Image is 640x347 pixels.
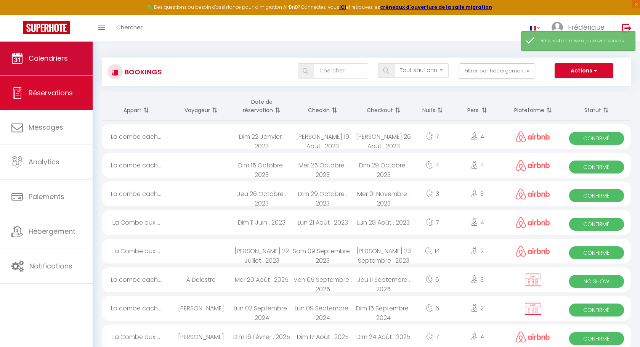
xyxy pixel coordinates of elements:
[314,63,368,79] input: Chercher
[451,92,504,120] th: Sort by people
[555,63,613,79] button: Actions
[541,37,627,45] div: Réservation mise à jour avec succès
[29,157,59,167] span: Analytics
[23,21,70,34] img: Super Booking
[102,92,170,120] th: Sort by rentals
[123,63,162,80] h3: Bookings
[29,53,68,63] span: Calendriers
[6,3,29,26] button: Ouvrir le widget de chat LiveChat
[568,22,605,32] span: Frédérique
[459,63,535,79] button: Filtrer par hébergement
[339,4,346,10] a: ICI
[29,227,75,236] span: Hébergement
[29,88,73,98] span: Réservations
[231,92,292,120] th: Sort by booking date
[380,4,492,10] a: créneaux d'ouverture de la salle migration
[292,92,353,120] th: Sort by checkin
[504,92,562,120] th: Sort by channel
[562,92,631,120] th: Sort by status
[622,23,632,33] img: logout
[116,23,143,31] span: Chercher
[29,261,72,271] span: Notifications
[170,92,231,120] th: Sort by guest
[29,122,63,132] span: Messages
[546,15,614,42] a: ... Frédérique
[353,92,414,120] th: Sort by checkout
[552,22,563,33] img: ...
[29,192,64,201] span: Paiements
[111,15,148,42] a: Chercher
[414,92,451,120] th: Sort by nights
